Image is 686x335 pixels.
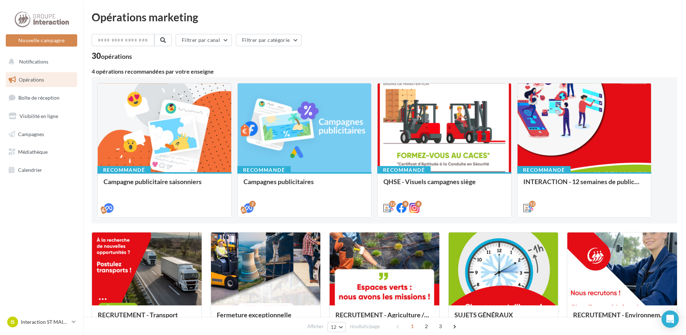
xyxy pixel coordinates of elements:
button: Filtrer par canal [176,34,232,46]
div: INTERACTION - 12 semaines de publication [523,178,645,192]
span: 1 [406,321,418,332]
div: Recommandé [377,166,431,174]
div: Campagne publicitaire saisonniers [104,178,225,192]
div: Campagnes publicitaires [243,178,365,192]
div: Recommandé [517,166,571,174]
span: Campagnes [18,131,44,137]
div: Recommandé [97,166,151,174]
div: RECRUTEMENT - Transport [98,311,196,326]
a: Calendrier [4,162,79,178]
div: Opérations marketing [92,12,677,22]
div: RECRUTEMENT - Environnement [573,311,671,326]
p: Interaction ST MAIXENT [21,318,69,326]
a: Campagnes [4,127,79,142]
div: 8 [402,201,409,207]
a: IS Interaction ST MAIXENT [6,315,77,329]
span: 2 [421,321,432,332]
a: Opérations [4,72,79,87]
span: Visibilité en ligne [19,113,58,119]
a: Visibilité en ligne [4,109,79,124]
span: Boîte de réception [18,95,60,101]
div: 2 [249,201,256,207]
div: Open Intercom Messenger [661,310,679,328]
span: Calendrier [18,167,42,173]
div: RECRUTEMENT - Agriculture / Espaces verts [335,311,434,326]
div: Fermeture exceptionnelle [217,311,315,326]
span: résultats/page [350,323,380,330]
div: QHSE - Visuels campagnes siège [383,178,505,192]
button: 12 [327,322,346,332]
span: Médiathèque [18,149,48,155]
span: Opérations [19,77,44,83]
div: SUJETS GÉNÉRAUX [454,311,553,326]
div: 8 [415,201,422,207]
span: Afficher [307,323,324,330]
span: Notifications [19,58,48,65]
a: Médiathèque [4,144,79,160]
button: Filtrer par catégorie [236,34,302,46]
span: IS [10,318,15,326]
a: Boîte de réception [4,90,79,105]
button: Nouvelle campagne [6,34,77,47]
div: 30 [92,52,132,60]
span: 3 [435,321,446,332]
div: 12 [389,201,396,207]
div: 12 [529,201,536,207]
div: opérations [101,53,132,60]
div: 4 opérations recommandées par votre enseigne [92,69,677,74]
span: 12 [331,324,337,330]
div: Recommandé [237,166,291,174]
button: Notifications [4,54,76,69]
